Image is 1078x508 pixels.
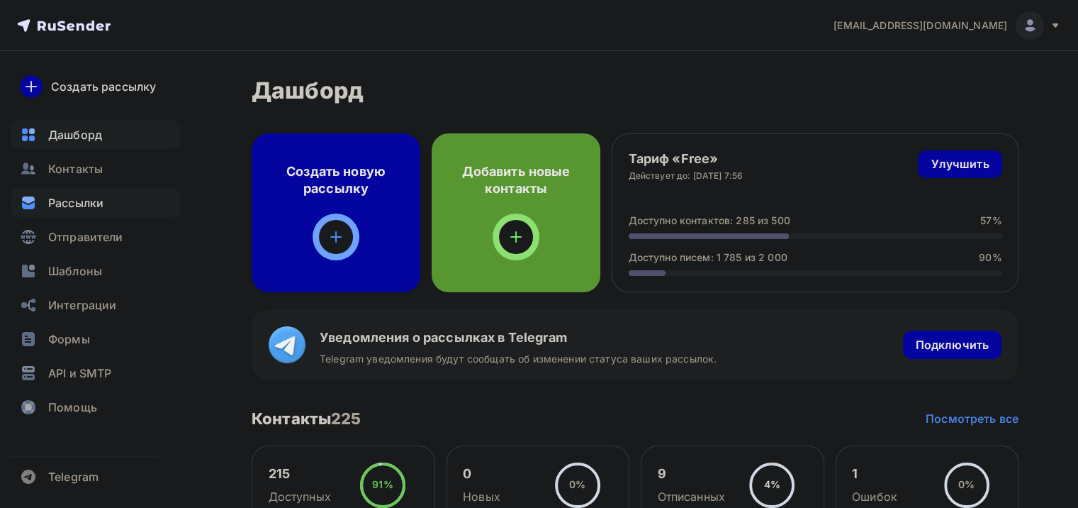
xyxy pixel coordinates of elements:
[320,352,717,366] span: Telegram уведомления будут сообщать об изменении статуса ваших рассылок.
[916,337,989,353] div: Подключить
[252,77,1018,105] h2: Дашборд
[658,465,725,482] div: 9
[11,223,180,251] a: Отправители
[763,478,780,490] span: 4%
[852,488,897,505] div: Ошибок
[331,409,361,428] span: 225
[629,250,787,265] div: Доступно писем: 1 785 из 2 000
[372,478,393,490] span: 91%
[48,126,102,143] span: Дашборд
[252,409,361,429] h3: Контакты
[48,399,97,416] span: Помощь
[48,160,103,177] span: Контакты
[454,163,578,197] h4: Добавить новые контакты
[629,170,743,182] div: Действует до: [DATE] 7:56
[852,465,897,482] div: 1
[48,468,99,485] span: Telegram
[48,365,111,382] span: API и SMTP
[320,329,717,346] span: Уведомления о рассылках в Telegram
[48,297,116,314] span: Интеграции
[980,214,1001,228] div: 57%
[48,228,123,245] span: Отправители
[274,163,398,197] h4: Создать новую рассылку
[658,488,725,505] div: Отписанных
[51,78,156,95] div: Создать рассылку
[11,257,180,285] a: Шаблоны
[833,18,1007,33] span: [EMAIL_ADDRESS][DOMAIN_NAME]
[48,194,103,211] span: Рассылки
[269,465,331,482] div: 215
[926,410,1018,427] a: Посмотреть все
[48,331,90,348] span: Формы
[463,488,500,505] div: Новых
[979,250,1001,265] div: 90%
[48,263,102,280] span: Шаблоны
[931,156,989,172] div: Улучшить
[958,478,975,490] span: 0%
[569,478,585,490] span: 0%
[11,325,180,353] a: Формы
[629,150,743,167] h4: Тариф «Free»
[269,488,331,505] div: Доступных
[11,155,180,183] a: Контакты
[11,121,180,149] a: Дашборд
[11,189,180,217] a: Рассылки
[629,214,790,228] div: Доступно контактов: 285 из 500
[463,465,500,482] div: 0
[833,11,1061,40] a: [EMAIL_ADDRESS][DOMAIN_NAME]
